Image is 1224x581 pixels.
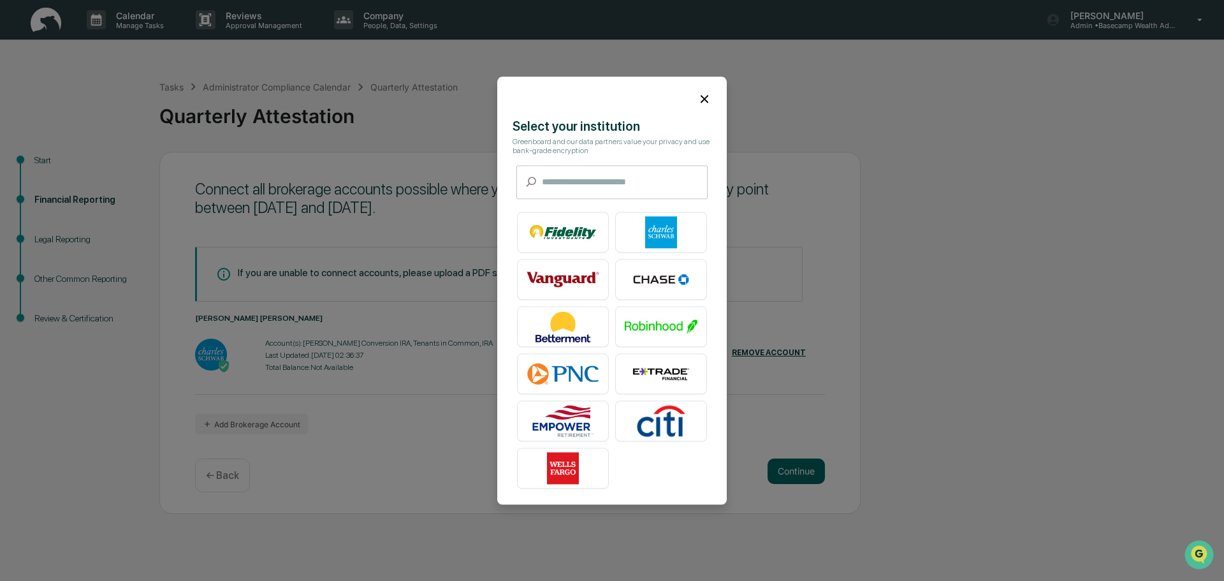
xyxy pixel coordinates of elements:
img: Citibank [625,405,697,437]
span: Data Lookup [25,185,80,198]
img: E*TRADE [625,358,697,390]
img: Vanguard [527,263,599,295]
button: Start new chat [217,101,232,117]
iframe: Open customer support [1183,539,1218,573]
span: Pylon [127,216,154,226]
img: Chase [625,263,697,295]
div: 🖐️ [13,162,23,172]
p: How can we help? [13,27,232,47]
div: Greenboard and our data partners value your privacy and use bank-grade encryption [513,137,711,155]
a: Powered byPylon [90,216,154,226]
img: Empower Retirement [527,405,599,437]
img: Betterment [527,311,599,342]
div: We're available if you need us! [43,110,161,121]
img: Wells Fargo [527,452,599,484]
span: Preclearance [25,161,82,173]
img: PNC [527,358,599,390]
img: 1746055101610-c473b297-6a78-478c-a979-82029cc54cd1 [13,98,36,121]
img: Robinhood [625,311,697,342]
a: 🖐️Preclearance [8,156,87,179]
div: Select your institution [513,119,711,134]
img: Fidelity Investments [527,216,599,248]
div: Start new chat [43,98,209,110]
a: 🗄️Attestations [87,156,163,179]
div: 🔎 [13,186,23,196]
a: 🔎Data Lookup [8,180,85,203]
div: 🗄️ [92,162,103,172]
img: Charles Schwab [625,216,697,248]
span: Attestations [105,161,158,173]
